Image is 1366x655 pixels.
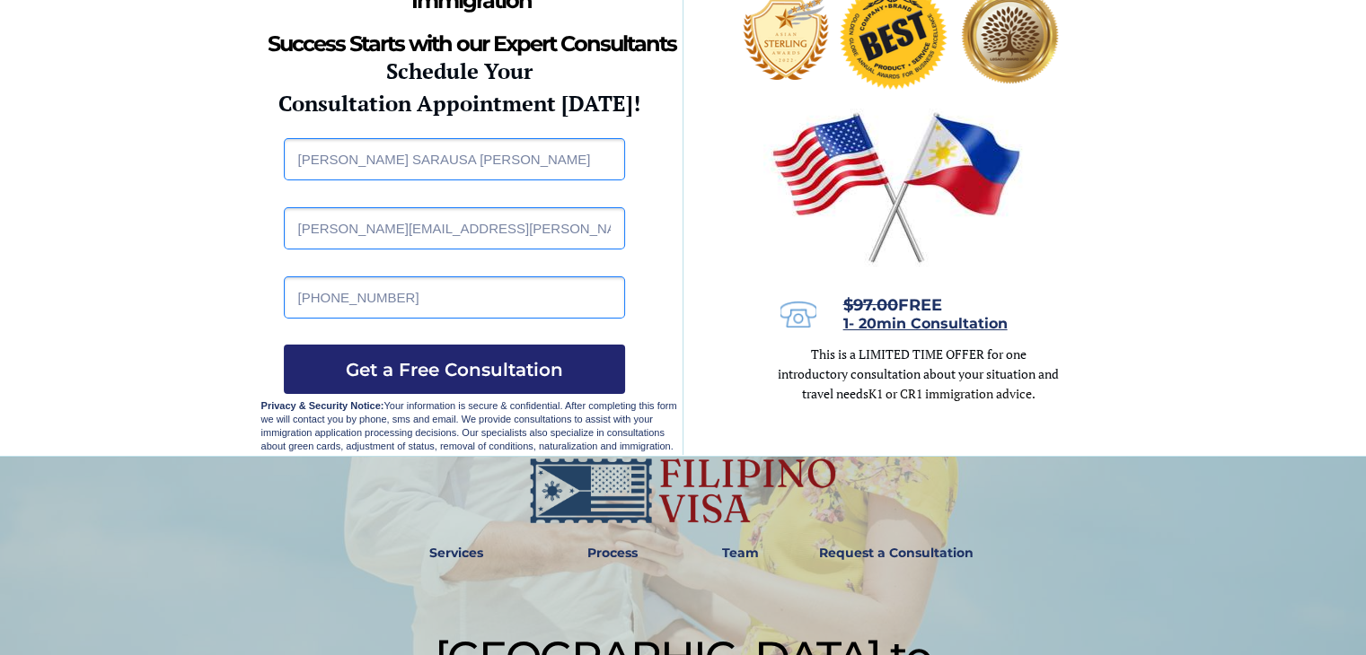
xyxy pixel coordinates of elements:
span: FREE [843,295,942,315]
strong: Schedule Your [386,57,533,85]
input: Email [284,207,625,249]
strong: Services [429,545,483,561]
s: $97.00 [843,295,898,315]
a: 1- 20min Consultation [843,317,1008,331]
strong: Success Starts with our Expert Consultants [268,31,676,57]
span: This is a LIMITED TIME OFFER for one introductory consultation about your situation and travel needs [778,345,1059,402]
strong: Process [587,545,638,561]
strong: Request a Consultation [819,545,974,561]
button: Get a Free Consultation [284,345,625,394]
a: Team [710,533,771,574]
input: Phone Number [284,276,625,319]
input: Full Name [284,138,625,180]
span: 1- 20min Consultation [843,315,1008,332]
span: Get a Free Consultation [284,359,625,380]
strong: Team [722,545,759,561]
span: Your information is secure & confidential. After completing this form we will contact you by phon... [261,400,677,451]
a: Services [418,533,496,574]
strong: Privacy & Security Notice: [261,400,384,411]
span: K1 or CR1 immigration advice. [868,385,1036,402]
a: Request a Consultation [811,533,982,574]
a: Process [578,533,647,574]
strong: Consultation Appointment [DATE]! [278,89,640,118]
